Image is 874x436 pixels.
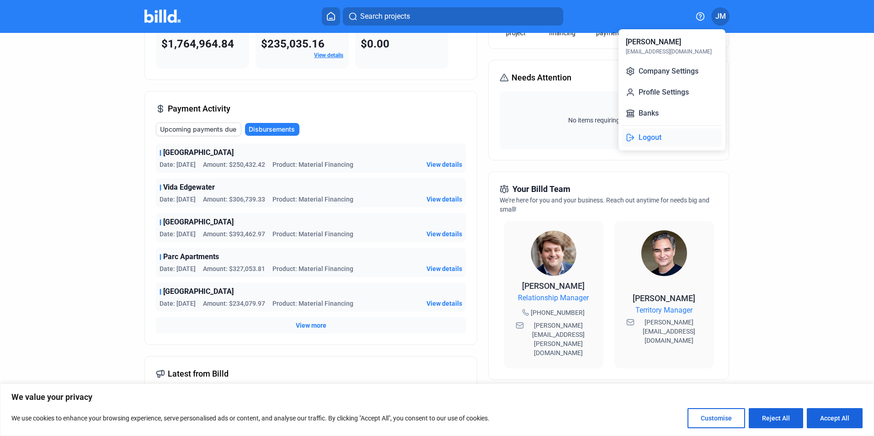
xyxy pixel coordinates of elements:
button: Customise [687,408,745,428]
button: Profile Settings [622,83,722,101]
button: Banks [622,104,722,122]
p: We use cookies to enhance your browsing experience, serve personalised ads or content, and analys... [11,413,490,424]
p: We value your privacy [11,392,863,403]
button: Accept All [807,408,863,428]
div: [PERSON_NAME] [626,37,681,48]
button: Logout [622,128,722,147]
button: Company Settings [622,62,722,80]
div: [EMAIL_ADDRESS][DOMAIN_NAME] [626,48,712,56]
button: Reject All [749,408,803,428]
